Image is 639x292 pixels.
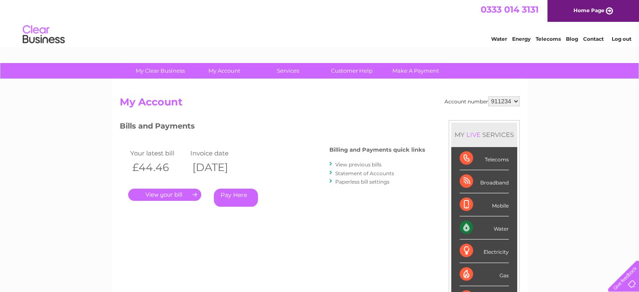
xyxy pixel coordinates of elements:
a: My Account [189,63,259,79]
img: logo.png [22,22,65,47]
div: Water [460,216,509,239]
a: Customer Help [317,63,387,79]
a: Services [253,63,323,79]
div: Telecoms [460,147,509,170]
a: Statement of Accounts [335,170,394,176]
div: Clear Business is a trading name of Verastar Limited (registered in [GEOGRAPHIC_DATA] No. 3667643... [121,5,518,41]
td: Invoice date [188,147,249,159]
h3: Bills and Payments [120,120,425,135]
a: Blog [566,36,578,42]
th: £44.46 [128,159,189,176]
a: Contact [583,36,604,42]
a: Pay Here [214,189,258,207]
div: Account number [444,96,520,106]
a: My Clear Business [126,63,195,79]
h2: My Account [120,96,520,112]
div: Broadband [460,170,509,193]
div: MY SERVICES [451,123,517,147]
a: 0333 014 3131 [481,4,539,15]
a: . [128,189,201,201]
a: Telecoms [536,36,561,42]
div: LIVE [465,131,482,139]
a: Energy [512,36,531,42]
a: Water [491,36,507,42]
div: Electricity [460,239,509,263]
a: Make A Payment [381,63,450,79]
td: Your latest bill [128,147,189,159]
div: Gas [460,263,509,286]
a: View previous bills [335,161,381,168]
h4: Billing and Payments quick links [329,147,425,153]
div: Mobile [460,193,509,216]
a: Log out [611,36,631,42]
th: [DATE] [188,159,249,176]
a: Paperless bill settings [335,179,389,185]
